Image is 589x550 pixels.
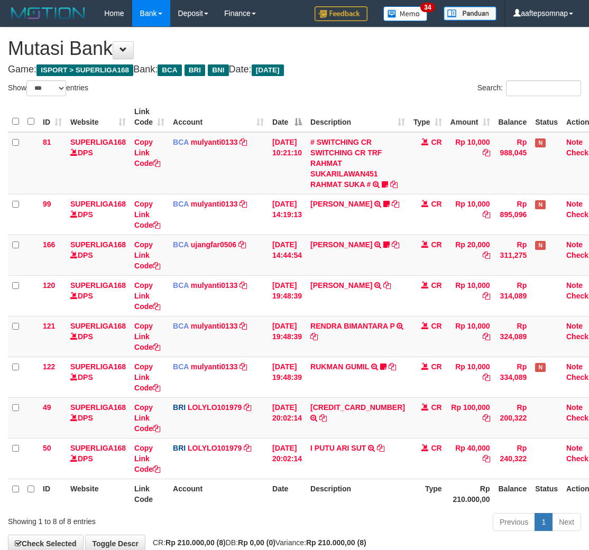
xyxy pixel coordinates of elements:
th: Link Code: activate to sort column ascending [130,102,169,132]
td: Rp 20,000 [446,235,494,275]
span: BRI [173,403,186,412]
a: Copy Link Code [134,362,160,392]
a: 1 [535,513,553,531]
span: BRI [185,64,205,76]
span: BCA [173,362,189,371]
a: LOLYLO101979 [188,403,242,412]
span: BNI [208,64,228,76]
td: Rp 240,322 [494,438,531,479]
td: DPS [66,357,130,397]
span: 122 [43,362,55,371]
span: BCA [173,281,189,290]
a: Check [566,454,588,463]
a: Copy ujangfar0506 to clipboard [238,240,246,249]
span: CR [431,444,441,452]
a: [CREDIT_CARD_NUMBER] [310,403,405,412]
a: mulyanti0133 [191,200,238,208]
td: Rp 10,000 [446,357,494,397]
span: 50 [43,444,51,452]
td: Rp 334,089 [494,357,531,397]
h1: Mutasi Bank [8,38,581,59]
a: Note [566,200,583,208]
span: CR: DB: Variance: [148,538,366,547]
span: CR [431,281,441,290]
th: ID: activate to sort column ascending [39,102,66,132]
span: Has Note [535,200,546,209]
span: CR [431,362,441,371]
a: Copy Rp 10,000 to clipboard [483,210,490,219]
a: Copy AKBAR SAPUTR to clipboard [383,281,391,290]
a: Check [566,251,588,259]
a: Previous [493,513,535,531]
th: Amount: activate to sort column ascending [446,102,494,132]
a: Copy Rp 10,000 to clipboard [483,148,490,157]
a: SUPERLIGA168 [70,362,126,371]
a: Copy Rp 10,000 to clipboard [483,292,490,300]
a: Copy Link Code [134,444,160,473]
a: Note [566,138,583,146]
th: Account [169,479,268,509]
a: Copy RENDRA BIMANTARA P to clipboard [310,332,318,341]
a: mulyanti0133 [191,281,238,290]
th: ID [39,479,66,509]
a: Copy Rp 40,000 to clipboard [483,454,490,463]
span: BCA [173,240,189,249]
a: Copy I PUTU ARI SUT to clipboard [377,444,384,452]
th: Type [409,479,446,509]
a: Check [566,332,588,341]
td: DPS [66,438,130,479]
a: Check [566,373,588,381]
a: Note [566,362,583,371]
a: RUKMAN GUMIL [310,362,369,371]
div: Showing 1 to 8 of 8 entries [8,512,237,527]
a: Note [566,322,583,330]
span: CR [431,200,441,208]
a: Copy Link Code [134,322,160,351]
td: DPS [66,235,130,275]
th: Website: activate to sort column ascending [66,102,130,132]
a: Copy Link Code [134,403,160,433]
a: Note [566,240,583,249]
a: Copy LOLYLO101979 to clipboard [244,444,251,452]
td: [DATE] 20:02:14 [268,397,306,438]
img: Button%20Memo.svg [383,6,428,21]
td: DPS [66,275,130,316]
a: SUPERLIGA168 [70,138,126,146]
a: Copy NOVEN ELING PRAYOG to clipboard [392,240,399,249]
span: 166 [43,240,55,249]
a: I PUTU ARI SUT [310,444,366,452]
span: CR [431,322,441,330]
a: Copy mulyanti0133 to clipboard [240,281,247,290]
a: Copy MUHAMMAD REZA to clipboard [392,200,399,208]
th: Rp 210.000,00 [446,479,494,509]
th: Description [306,479,409,509]
a: Copy Rp 10,000 to clipboard [483,373,490,381]
a: [PERSON_NAME] [310,281,372,290]
td: DPS [66,194,130,235]
a: Copy # SWITCHING CR SWITCHING CR TRF RAHMAT SUKARILAWAN451 RAHMAT SUKA # to clipboard [390,180,398,189]
a: SUPERLIGA168 [70,403,126,412]
a: SUPERLIGA168 [70,281,126,290]
td: Rp 10,000 [446,316,494,357]
a: [PERSON_NAME] [310,200,372,208]
a: SUPERLIGA168 [70,240,126,249]
a: Copy Link Code [134,240,160,270]
td: [DATE] 14:19:13 [268,194,306,235]
a: mulyanti0133 [191,138,238,146]
span: BCA [173,200,189,208]
a: Note [566,281,583,290]
strong: Rp 210.000,00 (8) [306,538,366,547]
a: Copy Link Code [134,200,160,229]
td: Rp 311,275 [494,235,531,275]
span: 99 [43,200,51,208]
td: Rp 324,089 [494,316,531,357]
td: Rp 40,000 [446,438,494,479]
span: 34 [420,3,435,12]
span: 120 [43,281,55,290]
td: Rp 10,000 [446,194,494,235]
h4: Game: Bank: Date: [8,64,581,75]
span: BCA [173,322,189,330]
a: Note [566,403,583,412]
span: CR [431,240,441,249]
td: [DATE] 19:48:39 [268,357,306,397]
